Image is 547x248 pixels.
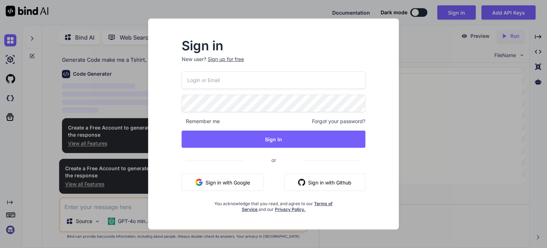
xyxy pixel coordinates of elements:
[298,179,305,186] img: github
[243,151,304,169] span: or
[182,71,365,89] input: Login or Email
[182,40,365,51] h2: Sign in
[196,179,203,186] img: google
[182,131,365,148] button: Sign In
[312,118,365,125] span: Forgot your password?
[182,118,220,125] span: Remember me
[182,56,365,71] p: New user?
[208,56,244,63] div: Sign up for free
[275,207,306,212] a: Privacy Policy.
[242,201,333,212] a: Terms of Service
[284,174,365,191] button: Sign in with Github
[212,197,335,212] div: You acknowledge that you read, and agree to our and our
[182,174,264,191] button: Sign in with Google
